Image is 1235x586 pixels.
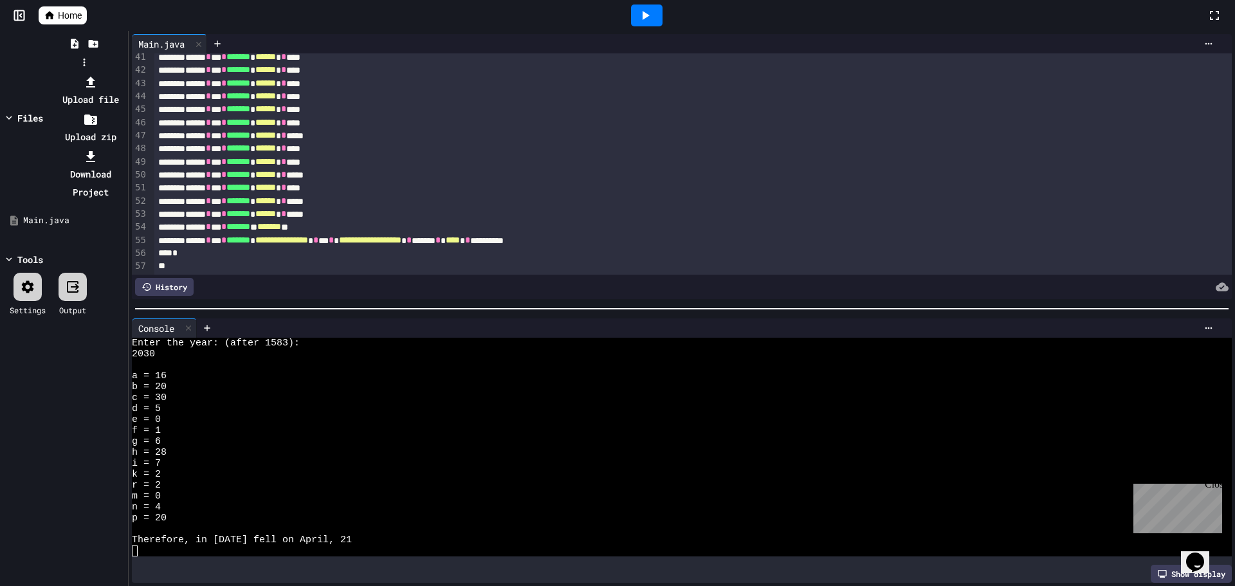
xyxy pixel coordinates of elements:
[132,469,161,480] span: k = 2
[39,6,87,24] a: Home
[132,502,161,513] span: n = 4
[132,458,161,469] span: i = 7
[132,318,197,338] div: Console
[132,349,155,360] span: 2030
[1151,565,1232,583] div: Show display
[135,278,194,296] div: History
[1181,535,1222,573] iframe: chat widget
[56,73,125,109] li: Upload file
[132,77,148,90] div: 43
[132,260,148,273] div: 57
[132,338,300,349] span: Enter the year: (after 1583):
[59,304,86,316] div: Output
[58,9,82,22] span: Home
[132,51,148,64] div: 41
[132,535,352,545] span: Therefore, in [DATE] fell on April, 21
[132,169,148,181] div: 50
[132,129,148,142] div: 47
[132,181,148,194] div: 51
[17,253,43,266] div: Tools
[132,322,181,335] div: Console
[132,371,167,381] span: a = 16
[5,5,89,82] div: Chat with us now!Close
[132,34,207,53] div: Main.java
[132,247,148,260] div: 56
[132,392,167,403] span: c = 30
[132,513,167,524] span: p = 20
[132,103,148,116] div: 45
[132,142,148,155] div: 48
[23,214,123,227] div: Main.java
[132,414,161,425] span: e = 0
[56,147,125,201] li: Download Project
[132,425,161,436] span: f = 1
[132,480,161,491] span: r = 2
[132,234,148,247] div: 55
[132,491,161,502] span: m = 0
[10,304,46,316] div: Settings
[132,403,161,414] span: d = 5
[132,381,167,392] span: b = 20
[56,110,125,146] li: Upload zip
[132,90,148,103] div: 44
[132,436,161,447] span: g = 6
[132,221,148,233] div: 54
[17,111,43,125] div: Files
[1128,479,1222,533] iframe: chat widget
[132,156,148,169] div: 49
[132,195,148,208] div: 52
[132,37,191,51] div: Main.java
[132,116,148,129] div: 46
[132,208,148,221] div: 53
[132,64,148,77] div: 42
[132,447,167,458] span: h = 28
